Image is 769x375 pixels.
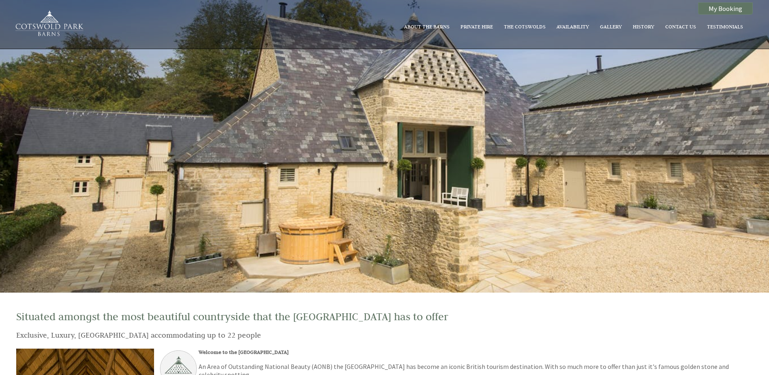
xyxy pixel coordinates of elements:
strong: Welcome to the [GEOGRAPHIC_DATA] [199,349,289,355]
a: Availability [557,23,589,30]
h2: Exclusive, Luxury, [GEOGRAPHIC_DATA] accommodating up to 22 people [16,329,743,341]
img: Cotswold Park Barns [11,10,86,39]
a: My Booking [698,2,753,15]
h1: Situated amongst the most beautiful countryside that the [GEOGRAPHIC_DATA] has to offer [16,310,743,323]
a: Contact Us [665,23,696,30]
a: The Cotswolds [504,23,546,30]
a: History [633,23,654,30]
a: Testimonials [707,23,743,30]
a: Private Hire [461,23,493,30]
a: About The Barns [404,23,450,30]
a: Gallery [600,23,622,30]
